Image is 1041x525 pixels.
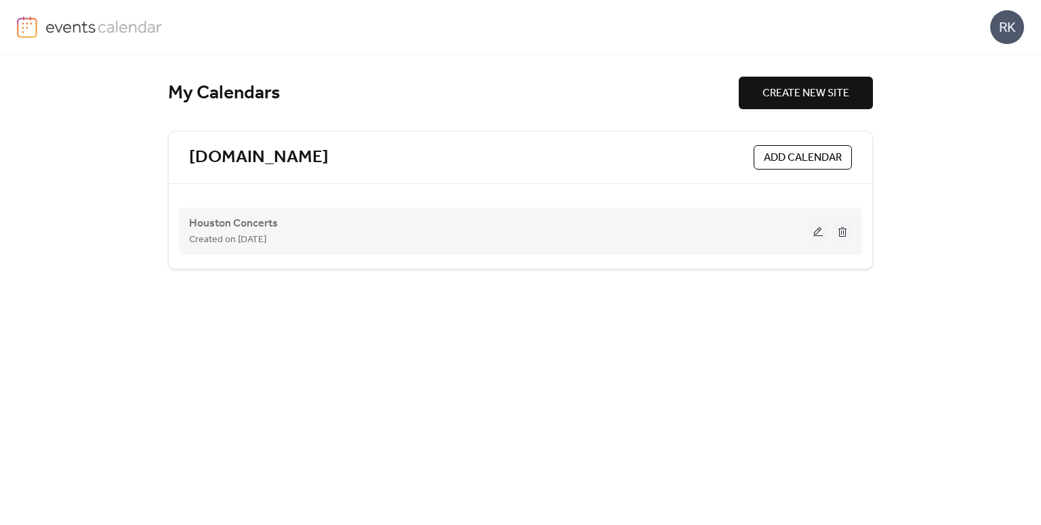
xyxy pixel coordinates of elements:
[189,147,329,169] a: [DOMAIN_NAME]
[762,85,849,102] span: CREATE NEW SITE
[45,16,163,37] img: logo-type
[17,16,37,38] img: logo
[990,10,1024,44] div: RK
[754,145,852,170] button: ADD CALENDAR
[739,77,873,109] button: CREATE NEW SITE
[189,220,278,227] a: Houston Concerts
[189,216,278,232] span: Houston Concerts
[189,232,266,248] span: Created on [DATE]
[764,150,842,166] span: ADD CALENDAR
[168,81,739,105] div: My Calendars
